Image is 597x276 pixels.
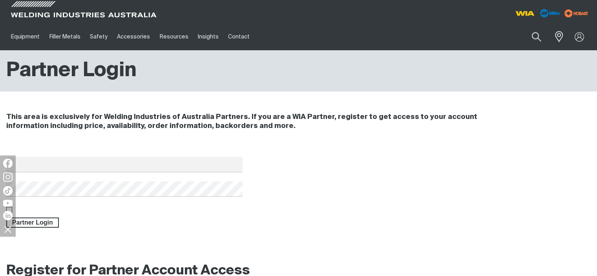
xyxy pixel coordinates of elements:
a: Insights [193,23,223,50]
img: YouTube [3,200,13,207]
img: Facebook [3,159,13,168]
span: Partner Login [7,218,58,228]
button: Partner Login [6,218,59,228]
a: Contact [223,23,254,50]
a: Filler Metals [44,23,85,50]
input: Product name or item number... [513,27,550,46]
a: Accessories [112,23,155,50]
img: hide socials [1,223,15,236]
nav: Main [6,23,445,50]
a: Resources [155,23,193,50]
img: miller [562,7,591,19]
h1: Partner Login [6,58,137,84]
img: TikTok [3,186,13,196]
a: Equipment [6,23,44,50]
img: LinkedIn [3,211,13,220]
img: Instagram [3,172,13,182]
h4: This area is exclusively for Welding Industries of Australia Partners. If you are a WIA Partner, ... [6,113,491,131]
a: Safety [85,23,112,50]
button: Search products [523,27,550,46]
